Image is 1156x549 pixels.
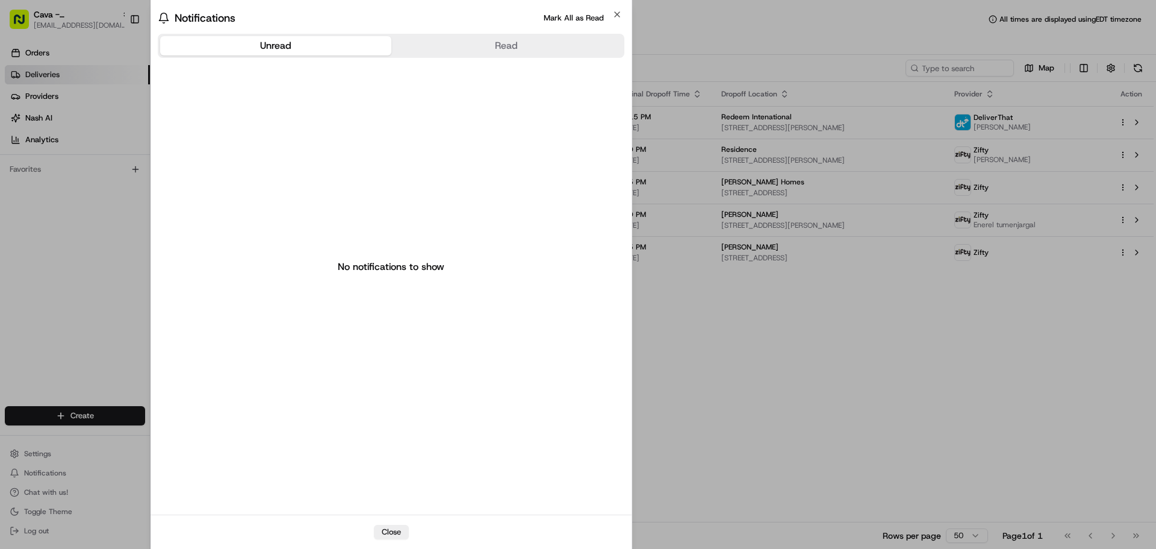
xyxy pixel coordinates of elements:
span: Notifications [175,10,235,27]
div: Hi, I need help with assigning drivers to two of my orders for [DATE]. [78,52,213,96]
button: Mark All as Read [538,11,610,25]
button: Close [374,525,409,539]
button: back [12,10,26,24]
button: Read [391,36,623,55]
button: Unread [160,36,391,55]
p: No notifications to show [338,260,444,274]
img: Go home [31,10,46,24]
span: 46 seconds ago [163,104,219,114]
button: Send [208,371,223,386]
